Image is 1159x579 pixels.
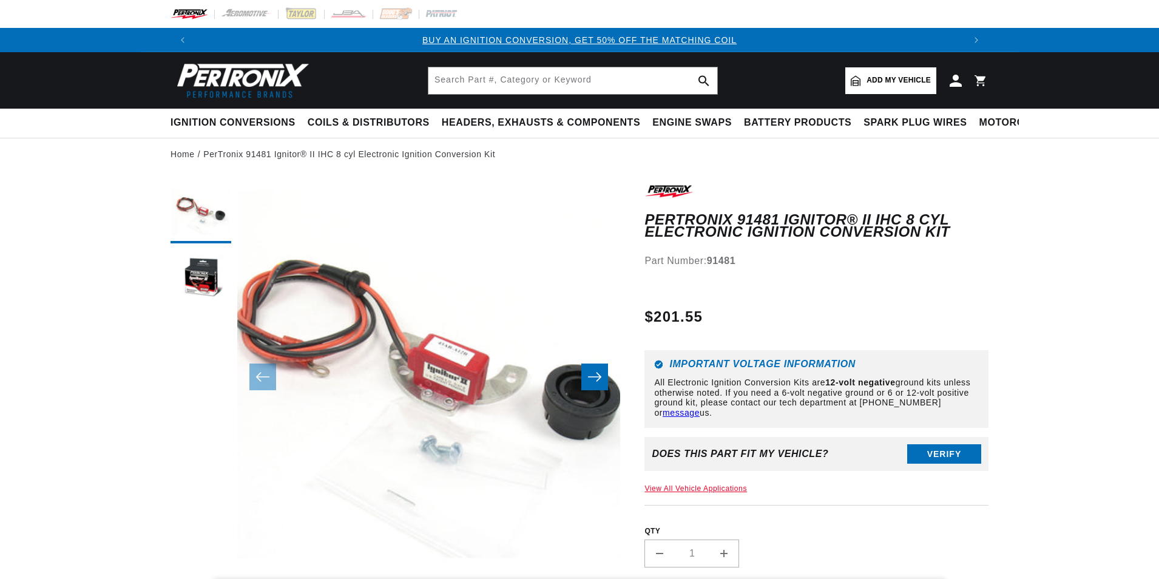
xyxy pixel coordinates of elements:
[644,214,988,239] h1: PerTronix 91481 Ignitor® II IHC 8 cyl Electronic Ignition Conversion Kit
[652,117,732,129] span: Engine Swaps
[436,109,646,137] summary: Headers, Exhausts & Components
[845,67,936,94] a: Add my vehicle
[249,364,276,390] button: Slide left
[422,35,737,45] a: BUY AN IGNITION CONVERSION, GET 50% OFF THE MATCHING COIL
[644,306,703,328] span: $201.55
[171,147,195,161] a: Home
[644,253,988,269] div: Part Number:
[171,117,296,129] span: Ignition Conversions
[907,444,981,464] button: Verify
[581,364,608,390] button: Slide right
[652,449,828,459] div: Does This part fit My vehicle?
[646,109,738,137] summary: Engine Swaps
[140,28,1019,52] slideshow-component: Translation missing: en.sections.announcements.announcement_bar
[171,183,620,572] media-gallery: Gallery Viewer
[171,249,231,310] button: Load image 2 in gallery view
[707,256,736,266] strong: 91481
[308,117,430,129] span: Coils & Distributors
[654,360,979,369] h6: Important Voltage Information
[171,28,195,52] button: Translation missing: en.sections.announcements.previous_announcement
[663,408,700,418] a: message
[973,109,1058,137] summary: Motorcycle
[171,109,302,137] summary: Ignition Conversions
[863,117,967,129] span: Spark Plug Wires
[428,67,717,94] input: Search Part #, Category or Keyword
[654,378,979,418] p: All Electronic Ignition Conversion Kits are ground kits unless otherwise noted. If you need a 6-v...
[738,109,857,137] summary: Battery Products
[171,183,231,243] button: Load image 1 in gallery view
[867,75,931,86] span: Add my vehicle
[964,28,988,52] button: Translation missing: en.sections.announcements.next_announcement
[857,109,973,137] summary: Spark Plug Wires
[442,117,640,129] span: Headers, Exhausts & Components
[691,67,717,94] button: search button
[744,117,851,129] span: Battery Products
[644,526,988,537] label: QTY
[302,109,436,137] summary: Coils & Distributors
[644,484,747,493] a: View All Vehicle Applications
[203,147,495,161] a: PerTronix 91481 Ignitor® II IHC 8 cyl Electronic Ignition Conversion Kit
[825,378,895,387] strong: 12-volt negative
[195,33,964,47] div: Announcement
[171,59,310,101] img: Pertronix
[979,117,1052,129] span: Motorcycle
[195,33,964,47] div: 1 of 3
[171,147,988,161] nav: breadcrumbs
